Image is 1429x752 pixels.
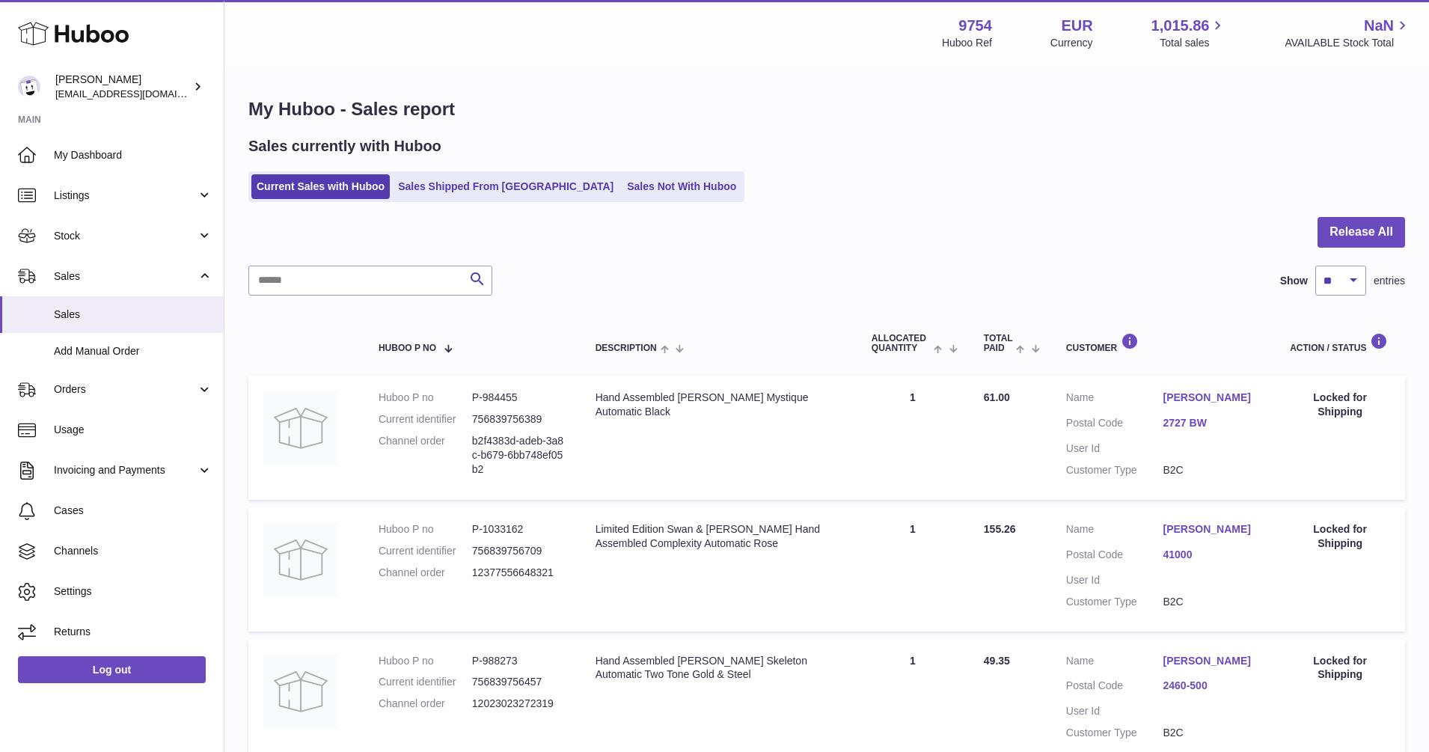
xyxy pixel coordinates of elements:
dt: Customer Type [1066,595,1163,609]
span: My Dashboard [54,148,212,162]
span: Settings [54,584,212,599]
dd: b2f4383d-adeb-3a8c-b679-6bb748ef05b2 [472,434,566,477]
dt: Postal Code [1066,416,1163,434]
span: ALLOCATED Quantity [872,334,931,353]
a: 2727 BW [1163,416,1261,430]
span: Total sales [1160,36,1226,50]
span: Total paid [984,334,1013,353]
span: Sales [54,269,197,284]
div: Locked for Shipping [1290,654,1390,682]
a: 2460-500 [1163,679,1261,693]
span: 49.35 [984,655,1010,667]
span: Invoicing and Payments [54,463,197,477]
dt: Name [1066,522,1163,540]
span: 155.26 [984,523,1016,535]
label: Show [1280,274,1308,288]
td: 1 [857,376,969,500]
td: 1 [857,507,969,632]
dd: B2C [1163,595,1261,609]
dt: Name [1066,654,1163,672]
span: entries [1374,274,1405,288]
img: no-photo.jpg [263,654,338,729]
dt: Current identifier [379,412,472,427]
span: Returns [54,625,212,639]
dt: Channel order [379,697,472,711]
img: info@fieldsluxury.london [18,76,40,98]
dt: Name [1066,391,1163,409]
dt: Huboo P no [379,522,472,537]
dt: Postal Code [1066,548,1163,566]
div: Action / Status [1290,333,1390,353]
dd: 12377556648321 [472,566,566,580]
a: [PERSON_NAME] [1163,654,1261,668]
a: Current Sales with Huboo [251,174,390,199]
a: Sales Shipped From [GEOGRAPHIC_DATA] [393,174,619,199]
span: Stock [54,229,197,243]
span: Listings [54,189,197,203]
a: Log out [18,656,206,683]
dt: Customer Type [1066,463,1163,477]
dt: Channel order [379,566,472,580]
dt: User Id [1066,573,1163,587]
span: Add Manual Order [54,344,212,358]
strong: EUR [1061,16,1092,36]
div: Hand Assembled [PERSON_NAME] Mystique Automatic Black [596,391,842,419]
h2: Sales currently with Huboo [248,136,441,156]
strong: 9754 [958,16,992,36]
div: Customer [1066,333,1260,353]
img: no-photo.jpg [263,522,338,597]
span: 61.00 [984,391,1010,403]
dd: 756839756709 [472,544,566,558]
dd: 12023023272319 [472,697,566,711]
a: 41000 [1163,548,1261,562]
a: NaN AVAILABLE Stock Total [1285,16,1411,50]
span: Usage [54,423,212,437]
span: Sales [54,308,212,322]
span: 1,015.86 [1151,16,1210,36]
a: Sales Not With Huboo [622,174,741,199]
div: Huboo Ref [942,36,992,50]
dd: P-984455 [472,391,566,405]
dd: 756839756457 [472,675,566,689]
dd: 756839756389 [472,412,566,427]
dt: User Id [1066,441,1163,456]
span: [EMAIL_ADDRESS][DOMAIN_NAME] [55,88,220,100]
span: Cases [54,504,212,518]
h1: My Huboo - Sales report [248,97,1405,121]
div: Locked for Shipping [1290,522,1390,551]
div: Currency [1050,36,1093,50]
div: Locked for Shipping [1290,391,1390,419]
span: Channels [54,544,212,558]
dd: P-988273 [472,654,566,668]
div: [PERSON_NAME] [55,73,190,101]
a: [PERSON_NAME] [1163,522,1261,537]
span: AVAILABLE Stock Total [1285,36,1411,50]
div: Hand Assembled [PERSON_NAME] Skeleton Automatic Two Tone Gold & Steel [596,654,842,682]
dt: Current identifier [379,544,472,558]
dt: Current identifier [379,675,472,689]
span: NaN [1364,16,1394,36]
dt: Channel order [379,434,472,477]
a: 1,015.86 Total sales [1151,16,1227,50]
dd: B2C [1163,726,1261,740]
button: Release All [1318,217,1405,248]
div: Limited Edition Swan & [PERSON_NAME] Hand Assembled Complexity Automatic Rose [596,522,842,551]
dd: P-1033162 [472,522,566,537]
span: Orders [54,382,197,397]
dd: B2C [1163,463,1261,477]
a: [PERSON_NAME] [1163,391,1261,405]
dt: User Id [1066,704,1163,718]
span: Huboo P no [379,343,436,353]
img: no-photo.jpg [263,391,338,465]
dt: Customer Type [1066,726,1163,740]
span: Description [596,343,657,353]
dt: Huboo P no [379,654,472,668]
dt: Postal Code [1066,679,1163,697]
dt: Huboo P no [379,391,472,405]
